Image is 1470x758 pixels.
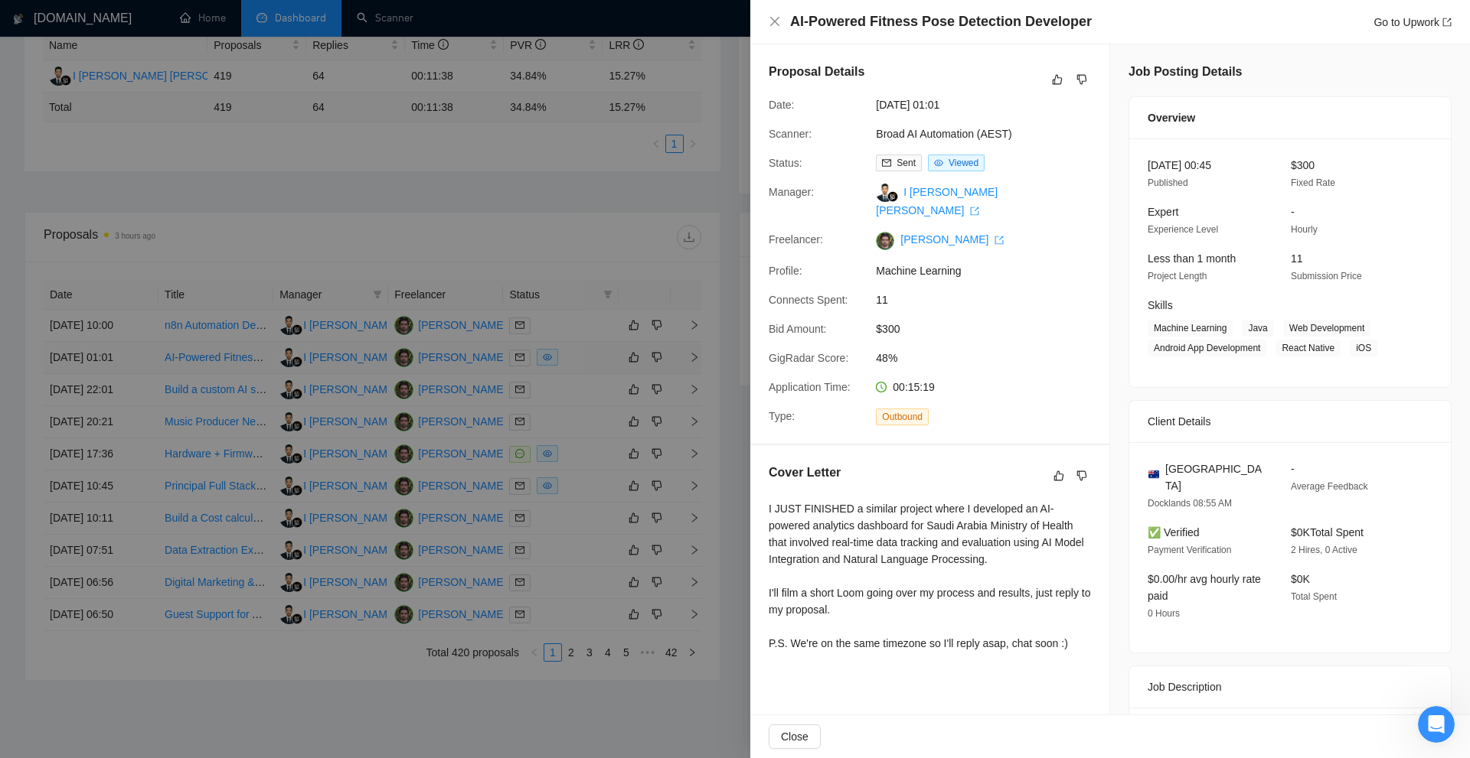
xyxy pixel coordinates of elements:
[1148,498,1232,509] span: Docklands 08:55 AM
[1165,460,1266,494] span: [GEOGRAPHIC_DATA]
[1148,526,1200,538] span: ✅ Verified
[769,15,781,28] span: close
[887,191,898,202] img: gigradar-bm.png
[893,381,935,393] span: 00:15:19
[1148,224,1218,235] span: Experience Level
[769,186,814,198] span: Manager:
[876,128,1011,140] a: Broad AI Automation (AEST)
[876,186,998,216] a: I [PERSON_NAME] [PERSON_NAME] export
[1148,159,1211,171] span: [DATE] 00:45
[1148,545,1231,555] span: Payment Verification
[790,12,1092,31] h4: AI-Powered Fitness Pose Detection Developer
[1076,73,1087,86] span: dislike
[1418,706,1455,743] iframe: Intercom live chat
[769,724,821,749] button: Close
[1291,177,1335,188] span: Fixed Rate
[1276,340,1341,356] span: React Native
[1148,573,1261,602] span: $0.00/hr avg hourly rate paid
[1291,573,1310,585] span: $0K
[1148,206,1178,218] span: Expert
[900,233,1004,246] a: [PERSON_NAME] export
[769,15,781,28] button: Close
[1291,463,1295,475] span: -
[970,207,979,216] span: export
[769,500,1091,652] div: I JUST FINISHED a similar project where I developed an AI-powered analytics dashboard for Saudi A...
[897,158,916,168] span: Sent
[769,157,802,169] span: Status:
[769,233,823,246] span: Freelancer:
[769,381,851,393] span: Application Time:
[1350,340,1377,356] span: iOS
[1076,470,1087,482] span: dislike
[769,128,812,140] span: Scanner:
[1291,481,1368,492] span: Average Feedback
[949,158,978,168] span: Viewed
[1242,320,1273,337] span: Java
[1052,73,1063,86] span: like
[769,63,864,81] h5: Proposal Details
[1291,159,1315,171] span: $300
[995,236,1004,245] span: export
[1148,401,1432,442] div: Client Details
[876,291,1106,308] span: 11
[1291,252,1303,265] span: 11
[769,464,841,482] h5: Cover Letter
[1148,608,1180,619] span: 0 Hours
[876,350,1106,366] span: 48%
[769,294,848,306] span: Connects Spent:
[876,382,887,392] span: clock-circle
[876,408,929,425] span: Outbound
[1291,271,1362,281] span: Submission Price
[876,320,1106,337] span: $300
[1148,271,1207,281] span: Project Length
[769,410,795,422] span: Type:
[1291,545,1357,555] span: 2 Hires, 0 Active
[1148,340,1266,356] span: Android App Development
[1148,252,1236,265] span: Less than 1 month
[1129,63,1242,81] h5: Job Posting Details
[1148,109,1195,126] span: Overview
[769,99,794,111] span: Date:
[1073,70,1091,89] button: dislike
[1442,18,1452,27] span: export
[769,352,848,364] span: GigRadar Score:
[1291,206,1295,218] span: -
[1073,467,1091,485] button: dislike
[781,728,808,745] span: Close
[1148,320,1233,337] span: Machine Learning
[1291,526,1364,538] span: $0K Total Spent
[876,232,894,250] img: c1cPalOImnYouGUwqAjd6nDruuAkmdSdKVPLvW4FFdSxgng5qOcTHr4cauHYGnNaj5
[1374,16,1452,28] a: Go to Upworkexport
[934,158,943,168] span: eye
[769,323,827,335] span: Bid Amount:
[1048,70,1067,89] button: like
[1053,470,1064,482] span: like
[882,158,891,168] span: mail
[1148,469,1159,480] img: 🇦🇺
[1148,666,1432,708] div: Job Description
[1148,177,1188,188] span: Published
[1283,320,1371,337] span: Web Development
[1291,591,1337,602] span: Total Spent
[876,96,1106,113] span: [DATE] 01:01
[1291,224,1318,235] span: Hourly
[769,265,802,277] span: Profile:
[1148,299,1173,311] span: Skills
[876,262,1106,279] span: Machine Learning
[1050,467,1068,485] button: like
